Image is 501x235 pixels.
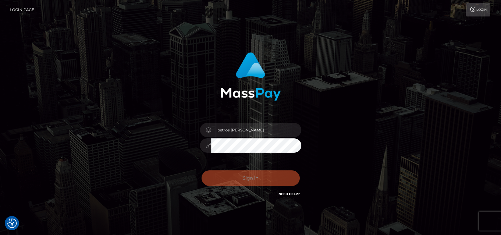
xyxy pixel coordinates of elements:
button: Consent Preferences [7,219,17,228]
img: MassPay Login [221,52,281,101]
img: Revisit consent button [7,219,17,228]
a: Login Page [10,3,34,16]
a: Need Help? [279,192,300,196]
a: Login [466,3,490,16]
input: Username... [211,123,301,137]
